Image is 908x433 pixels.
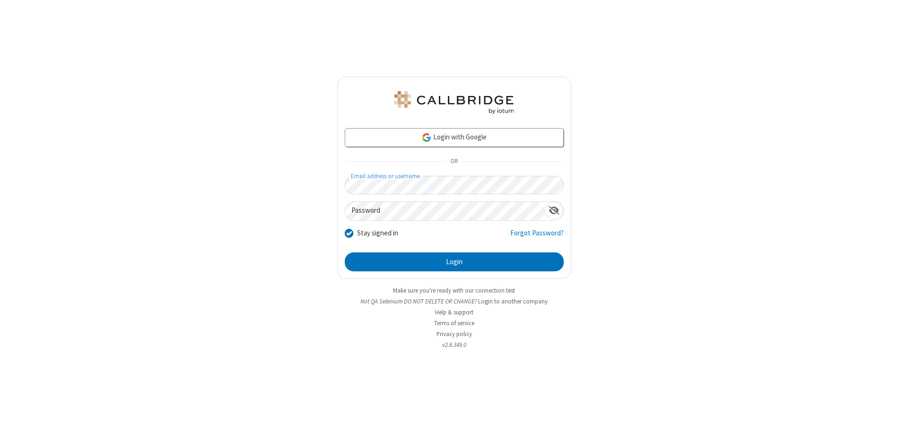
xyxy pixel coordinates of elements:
img: google-icon.png [421,132,432,143]
a: Help & support [435,308,473,316]
input: Email address or username [345,176,564,194]
a: Make sure you're ready with our connection test [393,286,515,294]
a: Privacy policy [437,330,472,338]
div: Show password [545,202,563,219]
li: v2.6.349.0 [337,340,571,349]
a: Terms of service [434,319,474,327]
label: Stay signed in [357,228,398,239]
input: Password [345,202,545,220]
button: Login [345,252,564,271]
img: QA Selenium DO NOT DELETE OR CHANGE [393,91,515,114]
li: Not QA Selenium DO NOT DELETE OR CHANGE? [337,297,571,306]
a: Forgot Password? [510,228,564,246]
a: Login with Google [345,128,564,147]
span: OR [446,155,462,168]
button: Login to another company [478,297,548,306]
